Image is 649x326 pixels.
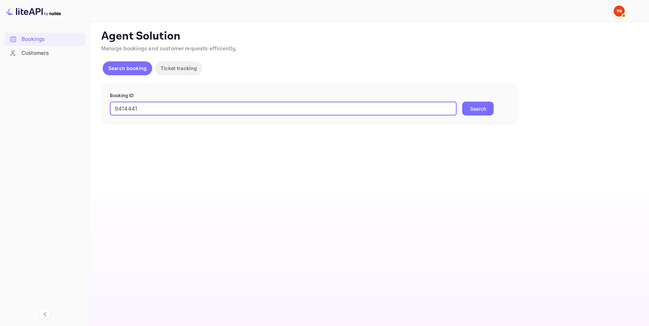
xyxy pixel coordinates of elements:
[6,6,61,17] img: LiteAPI logo
[101,45,237,52] span: Manage bookings and customer requests efficiently.
[39,308,51,320] button: Collapse navigation
[614,6,625,17] img: Yandex Support
[161,65,197,72] p: Ticket tracking
[4,46,86,60] div: Customers
[110,92,509,99] p: Booking ID
[21,35,82,43] div: Bookings
[21,49,82,57] div: Customers
[101,29,637,43] p: Agent Solution
[4,33,86,46] div: Bookings
[110,102,457,115] input: Enter Booking ID (e.g., 63782194)
[462,102,494,115] button: Search
[4,33,86,45] a: Bookings
[4,46,86,59] a: Customers
[108,65,147,72] p: Search booking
